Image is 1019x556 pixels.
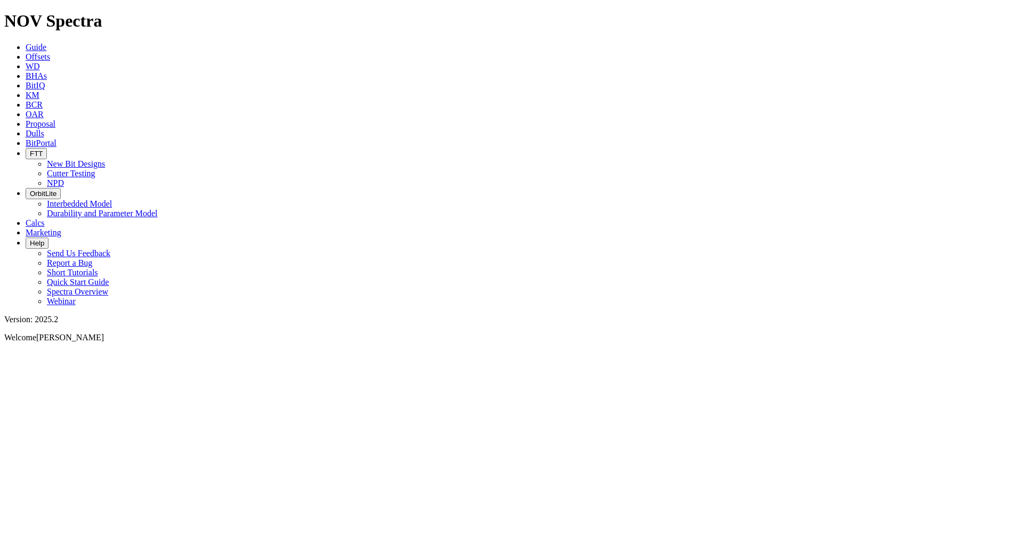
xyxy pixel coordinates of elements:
[47,209,158,218] a: Durability and Parameter Model
[30,239,44,247] span: Help
[26,138,56,148] a: BitPortal
[47,199,112,208] a: Interbedded Model
[4,315,1015,324] div: Version: 2025.2
[26,188,61,199] button: OrbitLite
[47,268,98,277] a: Short Tutorials
[30,150,43,158] span: FTT
[47,178,64,187] a: NPD
[47,159,105,168] a: New Bit Designs
[47,249,110,258] a: Send Us Feedback
[26,43,46,52] a: Guide
[26,62,40,71] a: WD
[36,333,104,342] span: [PERSON_NAME]
[47,297,76,306] a: Webinar
[26,71,47,80] a: BHAs
[26,129,44,138] a: Dulls
[26,110,44,119] a: OAR
[47,258,92,267] a: Report a Bug
[26,148,47,159] button: FTT
[4,11,1015,31] h1: NOV Spectra
[47,169,95,178] a: Cutter Testing
[30,190,56,198] span: OrbitLite
[26,228,61,237] a: Marketing
[4,333,1015,342] p: Welcome
[47,277,109,287] a: Quick Start Guide
[47,287,108,296] a: Spectra Overview
[26,91,39,100] a: KM
[26,100,43,109] a: BCR
[26,119,55,128] a: Proposal
[26,81,45,90] a: BitIQ
[26,52,50,61] a: Offsets
[26,218,45,227] a: Calcs
[26,238,48,249] button: Help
